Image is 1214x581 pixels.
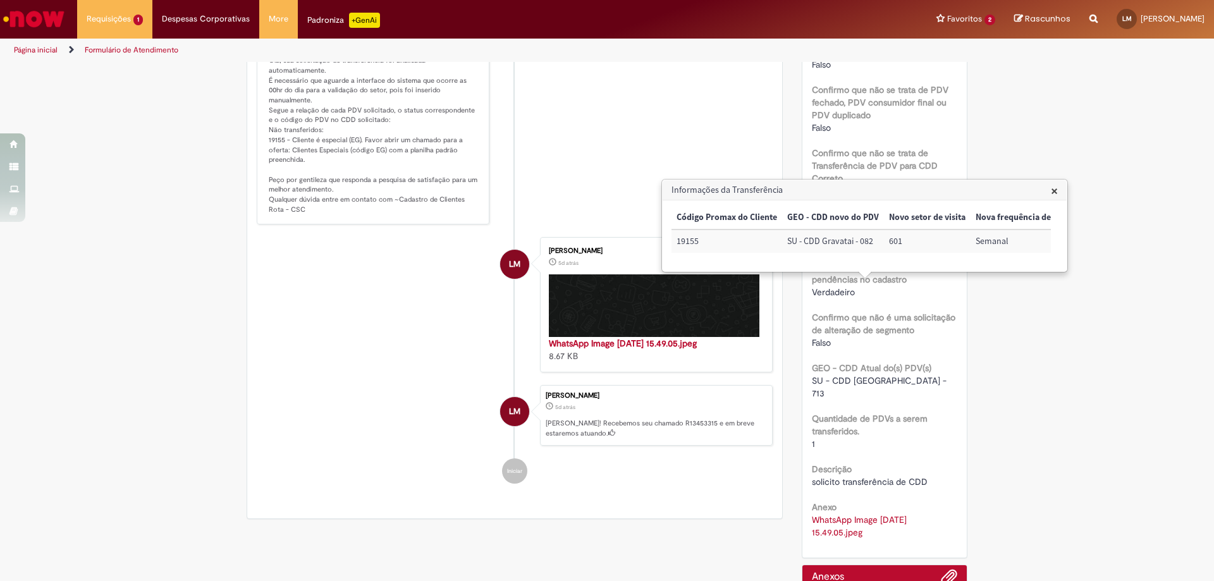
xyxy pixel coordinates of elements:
span: More [269,13,288,25]
div: [PERSON_NAME] [549,247,759,255]
h3: Informações da Transferência [663,180,1067,200]
b: GEO - CDD Atual do(s) PDV(s) [812,362,931,374]
span: Requisições [87,13,131,25]
td: GEO - CDD novo do PDV: SU - CDD Gravatai - 082 [782,229,884,253]
div: Padroniza [307,13,380,28]
span: Falso [812,337,831,348]
span: 5d atrás [555,403,575,411]
td: Novo setor de visita: 601 [884,229,971,253]
span: LM [1122,15,1132,23]
div: [PERSON_NAME] [546,392,766,400]
span: 5d atrás [558,259,579,267]
a: Formulário de Atendimento [85,45,178,55]
div: Informações da Transferência [661,179,1068,272]
span: Rascunhos [1025,13,1070,25]
th: Código Promax do Cliente [671,206,782,229]
span: Despesas Corporativas [162,13,250,25]
span: Falso [812,59,831,70]
b: Descrição [812,463,852,475]
a: Página inicial [14,45,58,55]
span: [PERSON_NAME] [1141,13,1205,24]
time: 27/08/2025 15:49:23 [555,403,575,411]
th: GEO - CDD novo do PDV [782,206,884,229]
span: Verdadeiro [812,286,855,298]
a: WhatsApp Image [DATE] 15.49.05.jpeg [549,338,697,349]
span: 1 [812,438,815,450]
span: LM [509,396,520,427]
th: Novo setor de visita [884,206,971,229]
td: Código Promax do Cliente: 19155 [671,229,782,253]
b: Confirmo que não se trata de Transferência de PDV para CDD Correto [812,147,938,184]
span: 1 [133,15,143,25]
div: Lucas Machado [500,250,529,279]
span: LM [509,249,520,279]
b: Quantidade de PDVs a serem transferidos. [812,413,928,437]
li: Lucas Machado [257,385,773,446]
div: Lucas Machado [500,397,529,426]
img: ServiceNow [1,6,66,32]
a: Rascunhos [1014,13,1070,25]
b: Confirmo que não se trata de PDV fechado, PDV consumidor final ou PDV duplicado [812,84,948,121]
a: Download de WhatsApp Image 2025-08-27 at 15.49.05.jpeg [812,514,909,538]
p: [PERSON_NAME]! Recebemos seu chamado R13453315 e em breve estaremos atuando. [546,419,766,438]
span: × [1051,182,1058,199]
td: Nova frequência de visita: Semanal [971,229,1079,253]
b: Confirmo que não é uma solicitação de alteração de segmento [812,312,955,336]
span: SU - CDD [GEOGRAPHIC_DATA] - 713 [812,375,949,399]
b: Anexo [812,501,837,513]
th: Nova frequência de visita [971,206,1079,229]
button: Close [1051,184,1058,197]
span: Favoritos [947,13,982,25]
span: 2 [984,15,995,25]
span: solicito transferência de CDD [812,476,928,487]
time: 27/08/2025 15:49:21 [558,259,579,267]
ul: Trilhas de página [9,39,800,62]
b: Confirmo que não existem pendências no cadastro [812,261,917,285]
div: 8.67 KB [549,337,759,362]
p: Olá, sua solicitação de transferência foi analisada automaticamente. É necessário que aguarde a i... [269,56,479,214]
span: Falso [812,122,831,133]
p: +GenAi [349,13,380,28]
